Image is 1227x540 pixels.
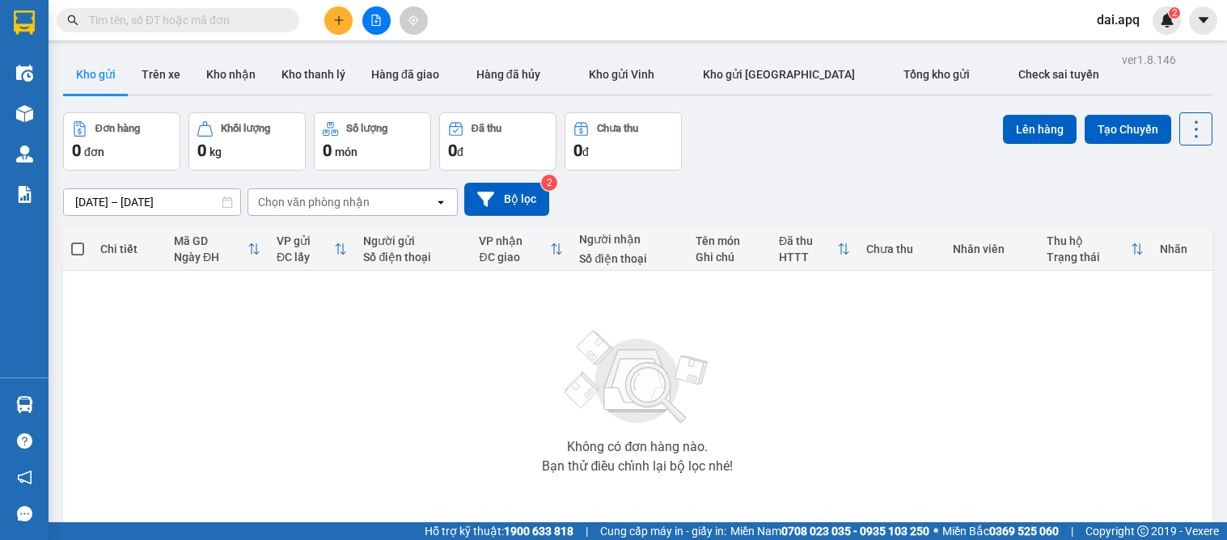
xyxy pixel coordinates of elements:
div: ĐC giao [479,251,550,264]
div: VP nhận [479,234,550,247]
div: Bạn thử điều chỉnh lại bộ lọc nhé! [542,460,733,473]
img: warehouse-icon [16,396,33,413]
svg: open [434,196,447,209]
span: | [1071,522,1073,540]
img: logo-vxr [14,11,35,35]
img: svg+xml;base64,PHN2ZyBjbGFzcz0ibGlzdC1wbHVnX19zdmciIHhtbG5zPSJodHRwOi8vd3d3LnczLm9yZy8yMDAwL3N2Zy... [556,321,718,434]
div: Chưa thu [597,123,638,134]
button: Hàng đã giao [358,55,452,94]
span: copyright [1137,525,1149,537]
button: Đã thu0đ [439,112,556,171]
button: file-add [362,6,391,35]
div: Ngày ĐH [174,251,248,264]
th: Toggle SortBy [771,228,858,271]
span: Tổng kho gửi [903,68,970,81]
span: 0 [323,141,332,160]
input: Tìm tên, số ĐT hoặc mã đơn [89,11,280,29]
th: Toggle SortBy [269,228,355,271]
span: aim [408,15,419,26]
span: Miền Bắc [942,522,1059,540]
span: đơn [84,146,104,158]
div: Số điện thoại [579,252,679,265]
div: VP gửi [277,234,334,247]
div: Chi tiết [100,243,158,255]
span: Check sai tuyến [1018,68,1099,81]
span: plus [333,15,345,26]
span: 0 [197,141,206,160]
span: Hỗ trợ kỹ thuật: [425,522,573,540]
strong: 1900 633 818 [504,525,573,538]
div: Số lượng [346,123,387,134]
div: Không có đơn hàng nào. [567,441,708,454]
span: search [67,15,78,26]
div: Mã GD [174,234,248,247]
th: Toggle SortBy [471,228,571,271]
div: Nhân viên [953,243,1030,255]
img: warehouse-icon [16,146,33,162]
button: Khối lượng0kg [188,112,306,171]
div: Người nhận [579,233,679,246]
button: Lên hàng [1003,115,1077,144]
span: 2 [1171,7,1177,19]
span: kg [209,146,222,158]
img: icon-new-feature [1160,13,1174,27]
button: Đơn hàng0đơn [63,112,180,171]
div: Ghi chú [696,251,763,264]
div: Chưa thu [866,243,937,255]
span: đ [582,146,589,158]
th: Toggle SortBy [1039,228,1153,271]
button: Bộ lọc [464,183,549,216]
div: Số điện thoại [363,251,463,264]
th: Toggle SortBy [166,228,269,271]
span: | [586,522,588,540]
sup: 2 [541,175,557,191]
span: question-circle [17,433,32,449]
img: solution-icon [16,186,33,203]
button: caret-down [1189,6,1217,35]
div: ĐC lấy [277,251,334,264]
button: Trên xe [129,55,193,94]
button: Kho nhận [193,55,269,94]
span: dai.apq [1084,10,1153,30]
div: Đã thu [779,234,837,247]
div: HTTT [779,251,837,264]
strong: 0369 525 060 [989,525,1059,538]
span: 0 [448,141,457,160]
button: plus [324,6,353,35]
button: Chưa thu0đ [565,112,682,171]
span: Cung cấp máy in - giấy in: [600,522,726,540]
button: Số lượng0món [314,112,431,171]
sup: 2 [1169,7,1180,19]
span: Kho gửi [GEOGRAPHIC_DATA] [703,68,855,81]
img: warehouse-icon [16,65,33,82]
strong: 0708 023 035 - 0935 103 250 [781,525,929,538]
button: aim [400,6,428,35]
div: Đơn hàng [95,123,140,134]
div: Chọn văn phòng nhận [258,194,370,210]
span: Miền Nam [730,522,929,540]
span: notification [17,470,32,485]
span: ⚪️ [933,528,938,534]
span: 0 [573,141,582,160]
div: Khối lượng [221,123,270,134]
button: Kho thanh lý [269,55,358,94]
button: Kho gửi [63,55,129,94]
div: Thu hộ [1047,234,1132,247]
span: 0 [72,141,81,160]
span: đ [457,146,463,158]
span: file-add [370,15,382,26]
div: Người gửi [363,234,463,247]
span: caret-down [1196,13,1211,27]
span: Hàng đã hủy [476,68,540,81]
span: message [17,506,32,521]
span: Kho gửi Vinh [589,68,654,81]
span: món [335,146,358,158]
button: Tạo Chuyến [1085,115,1171,144]
div: Đã thu [472,123,501,134]
input: Select a date range. [64,189,240,215]
div: Tên món [696,234,763,247]
div: Nhãn [1160,243,1204,255]
div: Trạng thái [1047,251,1132,264]
img: warehouse-icon [16,105,33,122]
div: ver 1.8.146 [1122,51,1176,69]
